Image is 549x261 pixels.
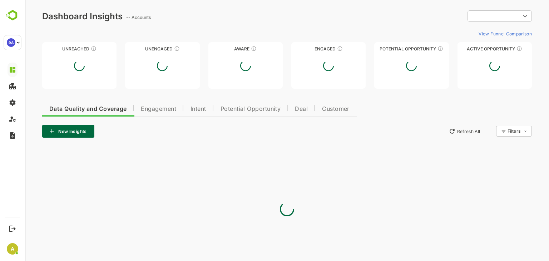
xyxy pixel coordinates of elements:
[24,106,102,112] span: Data Quality and Coverage
[421,125,458,137] button: Refresh All
[442,10,507,23] div: ​
[297,106,325,112] span: Customer
[483,128,495,134] div: Filters
[482,125,507,138] div: Filters
[432,46,507,51] div: Active Opportunity
[165,106,181,112] span: Intent
[183,46,258,51] div: Aware
[412,46,418,51] div: These accounts are MQAs and can be passed on to Inside Sales
[4,9,22,22] img: BambooboxLogoMark.f1c84d78b4c51b1a7b5f700c9845e183.svg
[491,46,497,51] div: These accounts have open opportunities which might be at any of the Sales Stages
[270,106,283,112] span: Deal
[17,125,69,138] button: New Insights
[312,46,318,51] div: These accounts are warm, further nurturing would qualify them to MQAs
[7,38,15,47] div: 9A
[349,46,424,51] div: Potential Opportunity
[17,46,91,51] div: Unreached
[100,46,174,51] div: Unengaged
[116,106,151,112] span: Engagement
[17,11,98,21] div: Dashboard Insights
[101,15,128,20] ag: -- Accounts
[451,28,507,39] button: View Funnel Comparison
[7,243,18,255] div: A
[226,46,232,51] div: These accounts have just entered the buying cycle and need further nurturing
[196,106,256,112] span: Potential Opportunity
[8,224,17,233] button: Logout
[266,46,341,51] div: Engaged
[149,46,155,51] div: These accounts have not shown enough engagement and need nurturing
[66,46,71,51] div: These accounts have not been engaged with for a defined time period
